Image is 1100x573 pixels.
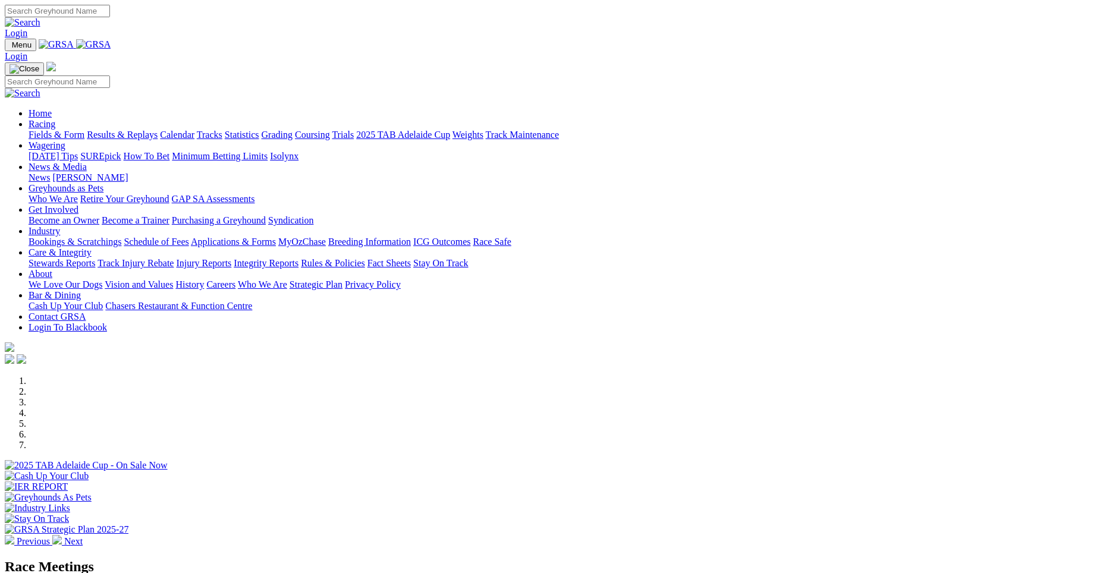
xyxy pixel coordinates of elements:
[5,51,27,61] a: Login
[29,258,1095,269] div: Care & Integrity
[29,279,1095,290] div: About
[29,194,1095,204] div: Greyhounds as Pets
[17,354,26,364] img: twitter.svg
[5,535,14,544] img: chevron-left-pager-white.svg
[5,460,168,471] img: 2025 TAB Adelaide Cup - On Sale Now
[29,130,1095,140] div: Racing
[176,258,231,268] a: Injury Reports
[5,481,68,492] img: IER REPORT
[172,215,266,225] a: Purchasing a Greyhound
[486,130,559,140] a: Track Maintenance
[367,258,411,268] a: Fact Sheets
[413,237,470,247] a: ICG Outcomes
[64,536,83,546] span: Next
[5,354,14,364] img: facebook.svg
[29,204,78,215] a: Get Involved
[5,17,40,28] img: Search
[5,62,44,75] button: Toggle navigation
[80,151,121,161] a: SUREpick
[5,503,70,514] img: Industry Links
[5,39,36,51] button: Toggle navigation
[29,301,1095,311] div: Bar & Dining
[5,524,128,535] img: GRSA Strategic Plan 2025-27
[98,258,174,268] a: Track Injury Rebate
[124,237,188,247] a: Schedule of Fees
[172,194,255,204] a: GAP SA Assessments
[46,62,56,71] img: logo-grsa-white.png
[234,258,298,268] a: Integrity Reports
[5,514,69,524] img: Stay On Track
[39,39,74,50] img: GRSA
[10,64,39,74] img: Close
[52,535,62,544] img: chevron-right-pager-white.svg
[29,172,50,182] a: News
[5,492,92,503] img: Greyhounds As Pets
[12,40,32,49] span: Menu
[5,88,40,99] img: Search
[52,172,128,182] a: [PERSON_NAME]
[29,311,86,322] a: Contact GRSA
[225,130,259,140] a: Statistics
[278,237,326,247] a: MyOzChase
[29,172,1095,183] div: News & Media
[5,5,110,17] input: Search
[29,140,65,150] a: Wagering
[473,237,511,247] a: Race Safe
[238,279,287,289] a: Who We Are
[29,130,84,140] a: Fields & Form
[345,279,401,289] a: Privacy Policy
[262,130,293,140] a: Grading
[175,279,204,289] a: History
[29,247,92,257] a: Care & Integrity
[290,279,342,289] a: Strategic Plan
[29,290,81,300] a: Bar & Dining
[29,108,52,118] a: Home
[76,39,111,50] img: GRSA
[29,237,121,247] a: Bookings & Scratchings
[5,342,14,352] img: logo-grsa-white.png
[413,258,468,268] a: Stay On Track
[172,151,268,161] a: Minimum Betting Limits
[29,226,60,236] a: Industry
[332,130,354,140] a: Trials
[5,536,52,546] a: Previous
[268,215,313,225] a: Syndication
[5,471,89,481] img: Cash Up Your Club
[102,215,169,225] a: Become a Trainer
[5,28,27,38] a: Login
[29,183,103,193] a: Greyhounds as Pets
[80,194,169,204] a: Retire Your Greyhound
[270,151,298,161] a: Isolynx
[17,536,50,546] span: Previous
[301,258,365,268] a: Rules & Policies
[206,279,235,289] a: Careers
[105,279,173,289] a: Vision and Values
[356,130,450,140] a: 2025 TAB Adelaide Cup
[52,536,83,546] a: Next
[328,237,411,247] a: Breeding Information
[29,215,99,225] a: Become an Owner
[29,215,1095,226] div: Get Involved
[295,130,330,140] a: Coursing
[124,151,170,161] a: How To Bet
[29,237,1095,247] div: Industry
[29,322,107,332] a: Login To Blackbook
[5,75,110,88] input: Search
[29,279,102,289] a: We Love Our Dogs
[29,194,78,204] a: Who We Are
[160,130,194,140] a: Calendar
[29,151,78,161] a: [DATE] Tips
[29,151,1095,162] div: Wagering
[87,130,158,140] a: Results & Replays
[105,301,252,311] a: Chasers Restaurant & Function Centre
[29,301,103,311] a: Cash Up Your Club
[29,258,95,268] a: Stewards Reports
[197,130,222,140] a: Tracks
[191,237,276,247] a: Applications & Forms
[452,130,483,140] a: Weights
[29,162,87,172] a: News & Media
[29,119,55,129] a: Racing
[29,269,52,279] a: About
